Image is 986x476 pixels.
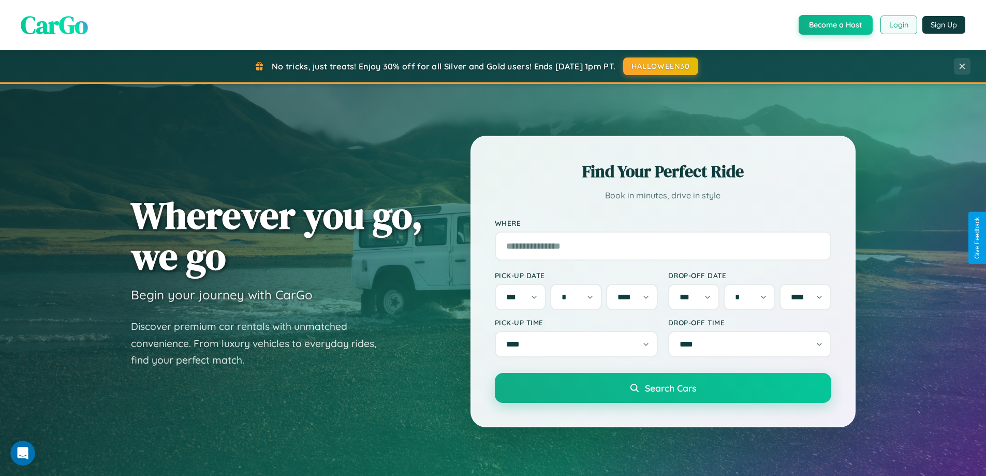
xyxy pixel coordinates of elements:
[131,318,390,369] p: Discover premium car rentals with unmatched convenience. From luxury vehicles to everyday rides, ...
[495,318,658,327] label: Pick-up Time
[495,219,831,227] label: Where
[10,441,35,466] iframe: Intercom live chat
[880,16,917,34] button: Login
[668,318,831,327] label: Drop-off Time
[495,373,831,403] button: Search Cars
[131,195,423,277] h1: Wherever you go, we go
[131,287,313,302] h3: Begin your journey with CarGo
[645,382,696,394] span: Search Cars
[668,271,831,280] label: Drop-off Date
[495,160,831,183] h2: Find Your Perfect Ride
[799,15,873,35] button: Become a Host
[495,271,658,280] label: Pick-up Date
[21,8,88,42] span: CarGo
[922,16,965,34] button: Sign Up
[495,188,831,203] p: Book in minutes, drive in style
[623,57,698,75] button: HALLOWEEN30
[272,61,615,71] span: No tricks, just treats! Enjoy 30% off for all Silver and Gold users! Ends [DATE] 1pm PT.
[974,217,981,259] div: Give Feedback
